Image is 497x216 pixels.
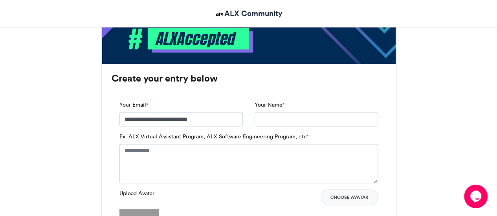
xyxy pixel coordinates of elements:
[215,9,224,19] img: ALX Community
[215,8,282,19] a: ALX Community
[255,101,284,109] label: Your Name
[119,101,148,109] label: Your Email
[464,185,489,208] iframe: chat widget
[112,74,386,83] h3: Create your entry below
[119,189,154,198] label: Upload Avatar
[119,133,308,141] label: Ex. ALX Virtual Assistant Program, ALX Software Engineering Program, etc
[321,189,378,205] button: Choose Avatar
